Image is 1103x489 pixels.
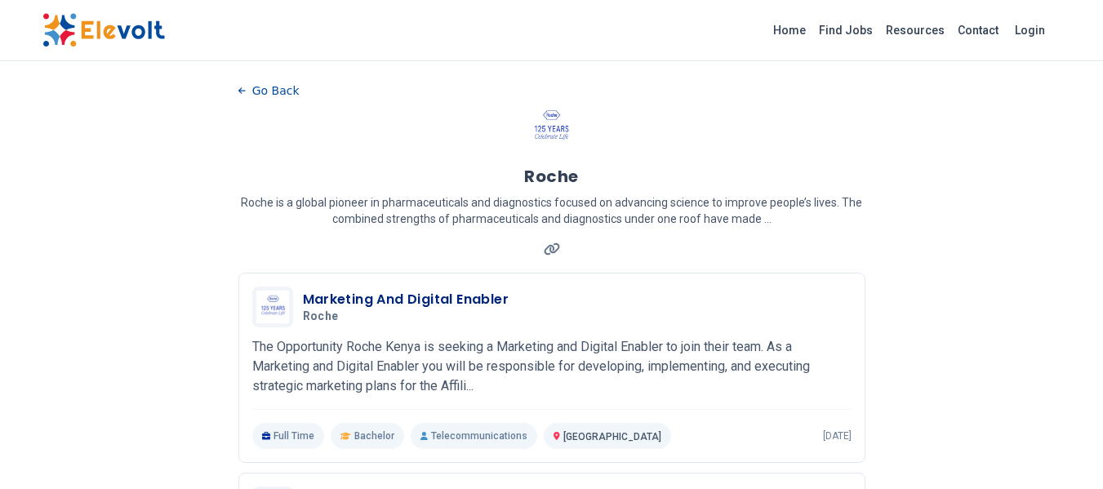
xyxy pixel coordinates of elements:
[823,429,852,442] p: [DATE]
[812,17,879,43] a: Find Jobs
[303,290,509,309] h3: Marketing And Digital Enabler
[252,423,325,449] p: Full Time
[238,78,300,103] button: Go Back
[951,17,1005,43] a: Contact
[563,431,661,442] span: [GEOGRAPHIC_DATA]
[256,291,289,324] img: Roche
[42,13,165,47] img: Elevolt
[879,17,951,43] a: Resources
[411,423,537,449] p: Telecommunications
[527,103,576,152] img: Roche
[303,309,339,324] span: Roche
[252,287,852,449] a: RocheMarketing And Digital EnablerRocheThe Opportunity Roche Kenya is seeking a Marketing and Dig...
[354,429,394,442] span: Bachelor
[1005,14,1055,47] a: Login
[767,17,812,43] a: Home
[238,194,865,227] p: Roche is a global pioneer in pharmaceuticals and diagnostics focused on advancing science to impr...
[252,337,852,396] p: The Opportunity Roche Kenya is seeking a Marketing and Digital Enabler to join their team. As a M...
[524,165,579,188] h1: Roche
